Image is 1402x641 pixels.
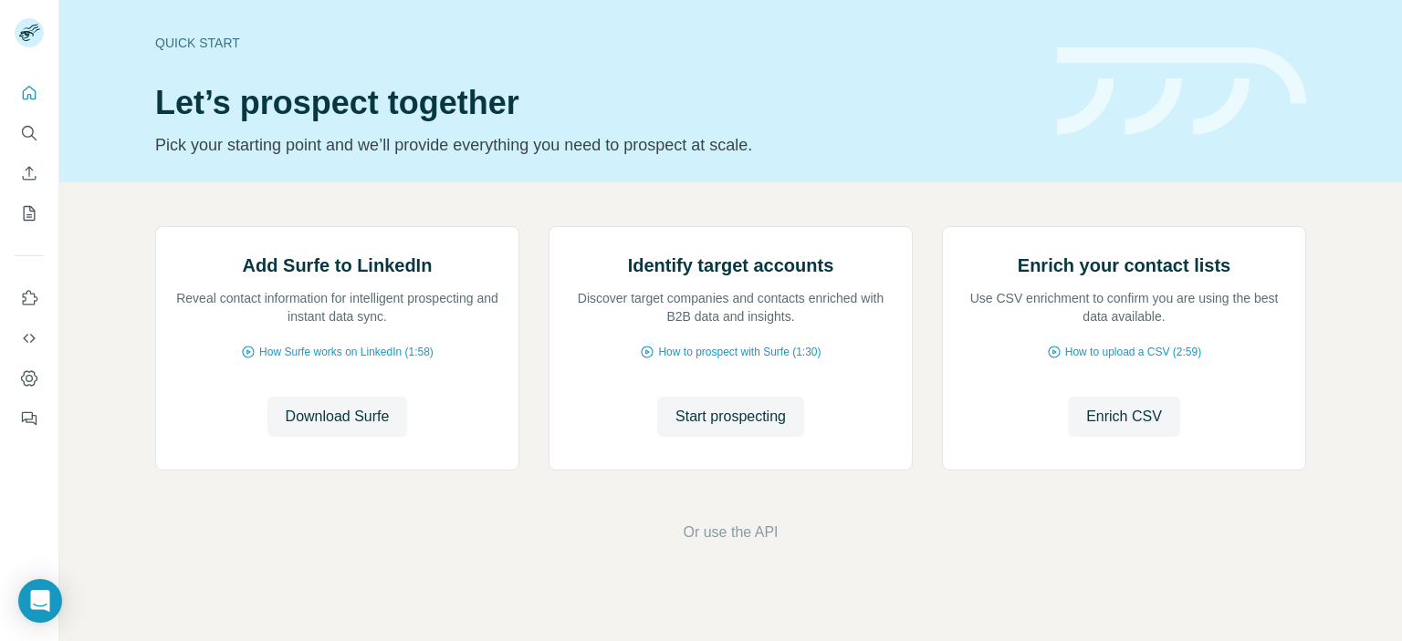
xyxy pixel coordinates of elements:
[155,85,1035,121] h1: Let’s prospect together
[15,197,44,230] button: My lists
[15,117,44,150] button: Search
[1068,397,1180,437] button: Enrich CSV
[267,397,408,437] button: Download Surfe
[15,362,44,395] button: Dashboard
[286,406,390,428] span: Download Surfe
[155,132,1035,158] p: Pick your starting point and we’ll provide everything you need to prospect at scale.
[15,322,44,355] button: Use Surfe API
[1057,47,1306,136] img: banner
[658,344,821,360] span: How to prospect with Surfe (1:30)
[683,522,778,543] button: Or use the API
[259,344,434,360] span: How Surfe works on LinkedIn (1:58)
[961,289,1287,326] p: Use CSV enrichment to confirm you are using the best data available.
[657,397,804,437] button: Start prospecting
[155,34,1035,52] div: Quick start
[15,157,44,190] button: Enrich CSV
[568,289,894,326] p: Discover target companies and contacts enriched with B2B data and insights.
[15,77,44,109] button: Quick start
[15,402,44,435] button: Feedback
[1086,406,1162,428] span: Enrich CSV
[628,253,834,278] h2: Identify target accounts
[1065,344,1201,360] span: How to upload a CSV (2:59)
[174,289,500,326] p: Reveal contact information for intelligent prospecting and instant data sync.
[15,282,44,315] button: Use Surfe on LinkedIn
[243,253,433,278] h2: Add Surfe to LinkedIn
[1018,253,1230,278] h2: Enrich your contact lists
[18,579,62,623] div: Open Intercom Messenger
[675,406,786,428] span: Start prospecting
